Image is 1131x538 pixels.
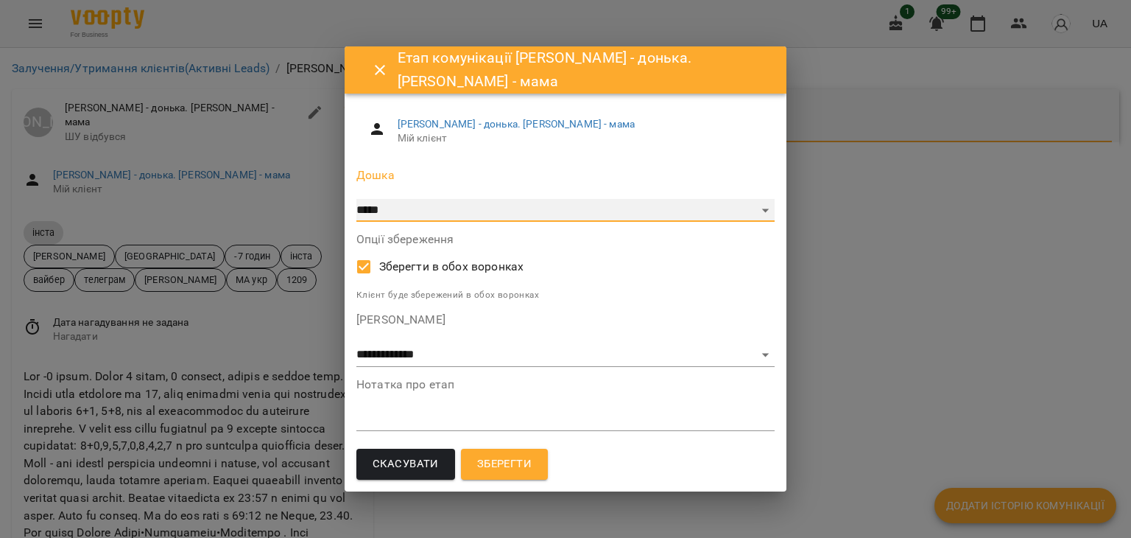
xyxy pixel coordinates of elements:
button: Close [362,52,398,88]
label: [PERSON_NAME] [356,314,775,326]
button: Скасувати [356,449,455,480]
label: Дошка [356,170,775,181]
span: Мій клієнт [398,131,763,146]
span: Зберегти в обох воронках [379,258,524,276]
label: Нотатка про етап [356,379,775,391]
label: Опції збереження [356,234,775,245]
h6: Етап комунікації [PERSON_NAME] - донька. [PERSON_NAME] - мама [398,46,769,93]
span: Скасувати [373,455,439,474]
p: Клієнт буде збережений в обох воронках [356,288,775,303]
button: Зберегти [461,449,548,480]
a: [PERSON_NAME] - донька. [PERSON_NAME] - мама [398,118,635,130]
span: Зберегти [477,455,532,474]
